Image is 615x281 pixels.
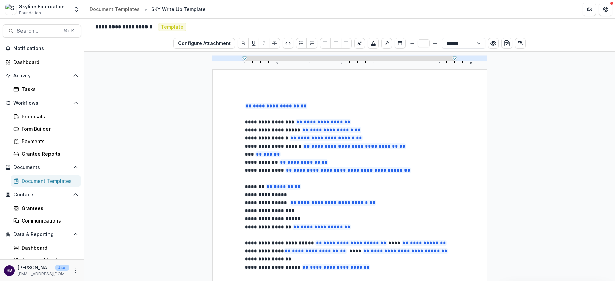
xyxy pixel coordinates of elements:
[22,86,76,93] div: Tasks
[13,192,70,198] span: Contacts
[3,24,81,38] button: Search...
[11,84,81,95] a: Tasks
[3,70,81,81] button: Open Activity
[3,229,81,240] button: Open Data & Reporting
[22,150,76,157] div: Grantee Reports
[431,39,439,47] button: Bigger
[18,271,69,277] p: [EMAIL_ADDRESS][DOMAIN_NAME]
[599,3,612,16] button: Get Help
[19,3,65,10] div: Skyline Foundation
[3,162,81,173] button: Open Documents
[17,28,59,34] span: Search...
[13,232,70,237] span: Data & Reporting
[22,257,76,264] div: Advanced Analytics
[22,177,76,185] div: Document Templates
[320,38,331,49] button: Align Left
[488,38,499,49] button: Preview preview-doc.pdf
[583,3,596,16] button: Partners
[3,97,81,108] button: Open Workflows
[283,38,293,49] button: Code
[11,111,81,122] a: Proposals
[269,38,280,49] button: Strike
[515,38,526,49] button: Open Editor Sidebar
[408,39,416,47] button: Smaller
[22,125,76,132] div: Form Builder
[22,205,76,212] div: Grantees
[11,203,81,214] a: Grantees
[22,113,76,120] div: Proposals
[22,244,76,251] div: Dashboard
[13,58,76,66] div: Dashboard
[18,264,53,271] p: [PERSON_NAME]
[11,123,81,134] a: Form Builder
[13,73,70,79] span: Activity
[11,175,81,187] a: Document Templates
[22,217,76,224] div: Communications
[395,38,406,49] button: Insert Table
[13,165,70,170] span: Documents
[7,268,12,273] div: Rose Brookhouse
[161,24,183,30] span: Template
[11,215,81,226] a: Communications
[22,138,76,145] div: Payments
[11,242,81,253] a: Dashboard
[151,6,206,13] div: SKY Write Up Template
[173,38,235,49] button: Configure Attachment
[330,38,341,49] button: Align Center
[306,38,317,49] button: Ordered List
[19,10,41,16] span: Foundation
[72,3,81,16] button: Open entity switcher
[72,267,80,275] button: More
[90,6,140,13] div: Document Templates
[354,38,365,49] button: Insert Signature
[3,43,81,54] button: Notifications
[368,38,379,49] button: Choose font color
[55,265,69,271] p: User
[501,38,512,49] button: download-word
[5,4,16,15] img: Skyline Foundation
[341,38,352,49] button: Align Right
[62,27,75,35] div: ⌘ + K
[3,189,81,200] button: Open Contacts
[3,56,81,68] a: Dashboard
[238,38,249,49] button: Bold
[381,38,392,49] button: Create link
[259,38,269,49] button: Italicize
[13,100,70,106] span: Workflows
[87,4,208,14] nav: breadcrumb
[11,255,81,266] a: Advanced Analytics
[11,136,81,147] a: Payments
[248,38,259,49] button: Underline
[13,46,78,51] span: Notifications
[296,38,307,49] button: Bullet List
[87,4,142,14] a: Document Templates
[11,148,81,159] a: Grantee Reports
